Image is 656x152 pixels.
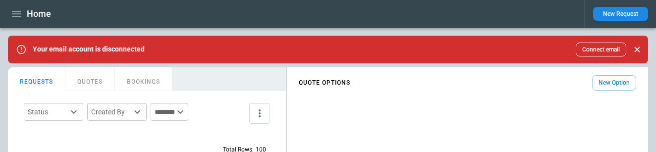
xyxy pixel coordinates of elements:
[576,43,626,56] button: Connect email
[287,71,648,95] div: scrollable content
[592,75,636,91] button: New Option
[630,39,644,60] div: dismiss
[630,43,644,56] button: Close
[249,103,270,124] button: more
[65,67,115,91] button: QUOTES
[27,8,51,20] h1: Home
[299,81,350,85] h4: QUOTE OPTIONS
[8,67,65,91] button: REQUESTS
[593,7,648,21] button: New Request
[115,67,172,91] button: BOOKINGS
[33,45,145,53] p: Your email account is disconnected
[28,107,67,117] div: Status
[91,107,131,117] div: Created By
